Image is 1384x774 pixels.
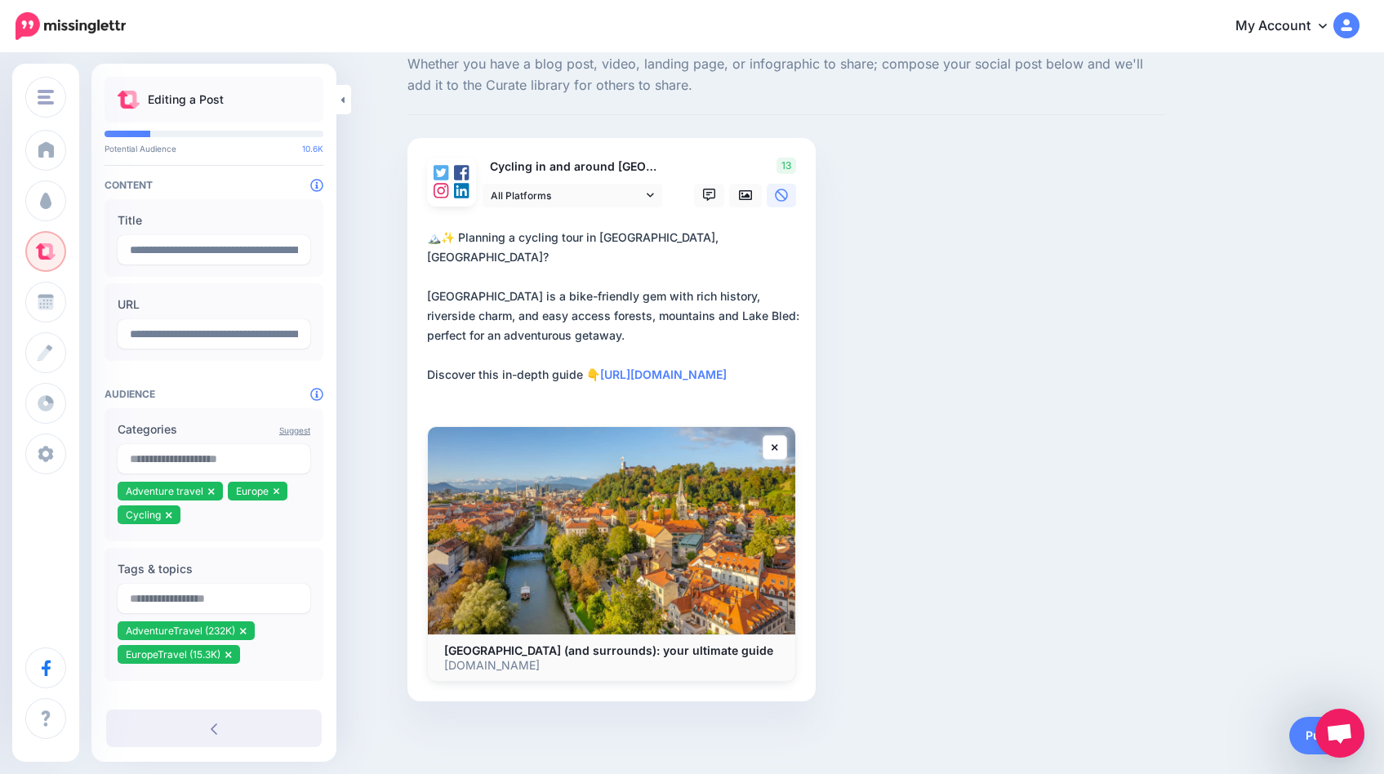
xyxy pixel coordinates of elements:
[777,158,796,174] span: 13
[118,420,310,439] label: Categories
[118,211,310,230] label: Title
[126,485,203,497] span: Adventure travel
[1315,709,1364,758] div: Open de chat
[302,144,323,153] span: 10.6K
[427,228,803,385] div: 🏔️✨ Planning a cycling tour in [GEOGRAPHIC_DATA], [GEOGRAPHIC_DATA]? [GEOGRAPHIC_DATA] is a bike-...
[118,91,140,109] img: curate.png
[444,643,773,657] b: [GEOGRAPHIC_DATA] (and surrounds): your ultimate guide
[105,388,323,400] h4: Audience
[118,559,310,579] label: Tags & topics
[126,509,161,521] span: Cycling
[38,90,54,105] img: menu.png
[1289,717,1364,754] a: Publish
[126,625,235,637] span: AdventureTravel (232K)
[279,425,310,435] a: Suggest
[1219,7,1360,47] a: My Account
[236,485,269,497] span: Europe
[444,658,779,673] p: [DOMAIN_NAME]
[118,295,310,314] label: URL
[428,427,795,634] img: Ljubljana (and surrounds): your ultimate guide
[483,184,662,207] a: All Platforms
[105,179,323,191] h4: Content
[16,12,126,40] img: Missinglettr
[483,158,664,176] p: Cycling in and around [GEOGRAPHIC_DATA], [GEOGRAPHIC_DATA]: The ultimate guide for cyclists
[105,144,323,153] p: Potential Audience
[148,90,224,109] p: Editing a Post
[407,54,1165,96] span: Whether you have a blog post, video, landing page, or infographic to share; compose your social p...
[491,187,643,204] span: All Platforms
[126,648,220,661] span: EuropeTravel (15.3K)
